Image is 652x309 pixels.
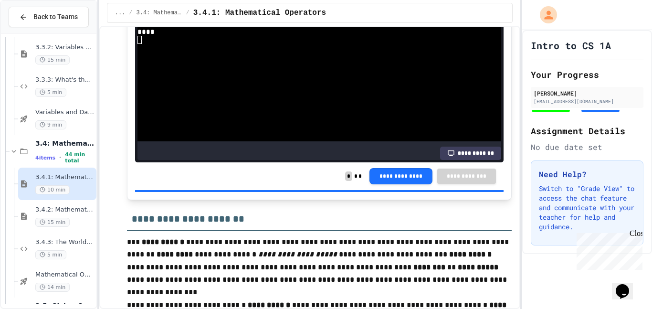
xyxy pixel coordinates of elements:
div: My Account [530,4,559,26]
span: 5 min [35,250,66,259]
iframe: chat widget [612,271,642,299]
div: No due date set [531,141,643,153]
span: / [186,9,189,17]
span: 9 min [35,120,66,129]
h1: Intro to CS 1A [531,39,611,52]
iframe: chat widget [573,229,642,270]
div: [EMAIL_ADDRESS][DOMAIN_NAME] [534,98,641,105]
span: ... [115,9,126,17]
div: [PERSON_NAME] [534,89,641,97]
span: 14 min [35,283,70,292]
span: 3.4.3: The World's Worst Farmers Market [35,238,95,246]
span: 44 min total [65,151,95,164]
span: 10 min [35,185,70,194]
span: 3.4: Mathematical Operators [35,139,95,148]
span: 15 min [35,55,70,64]
span: Back to Teams [33,12,78,22]
div: Chat with us now!Close [4,4,66,61]
p: Switch to "Grade View" to access the chat feature and communicate with your teacher for help and ... [539,184,635,232]
span: Mathematical Operators - Quiz [35,271,95,279]
span: 3.4.1: Mathematical Operators [35,173,95,181]
span: 3.3.3: What's the Type? [35,76,95,84]
h3: Need Help? [539,169,635,180]
h2: Your Progress [531,68,643,81]
span: 15 min [35,218,70,227]
span: 3.3.2: Variables and Data Types - Review [35,43,95,52]
span: Variables and Data types - quiz [35,108,95,117]
span: 3.4.2: Mathematical Operators - Review [35,206,95,214]
span: 3.4: Mathematical Operators [137,9,182,17]
span: 3.4.1: Mathematical Operators [193,7,326,19]
span: 5 min [35,88,66,97]
span: • [59,154,61,161]
h2: Assignment Details [531,124,643,138]
span: / [129,9,132,17]
span: 4 items [35,155,55,161]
